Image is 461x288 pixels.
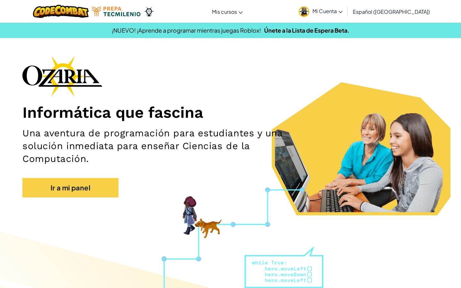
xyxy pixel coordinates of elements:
span: Mi Cuenta [312,8,343,14]
img: Tecmilenio logo [92,7,141,16]
span: Mis cursos [212,8,237,15]
a: Ir a mi panel [22,178,118,198]
a: Español ([GEOGRAPHIC_DATA]) [350,3,433,20]
a: Mis cursos [209,3,246,20]
span: Español ([GEOGRAPHIC_DATA]) [353,8,430,15]
img: avatar [299,6,309,17]
h1: Informática que fascina [22,103,439,122]
span: ¡NUEVO! ¡Aprende a programar mientras juegas Roblox! [112,27,261,34]
a: Únete a la Lista de Espera Beta. [264,27,350,34]
img: Ozaria [144,7,154,16]
img: Ozaria branding logo [22,56,102,97]
img: CodeCombat logo [33,5,89,18]
a: Mi Cuenta [295,1,346,21]
h2: Una aventura de programación para estudiantes y una solución inmediata para enseñar Ciencias de l... [22,127,301,165]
